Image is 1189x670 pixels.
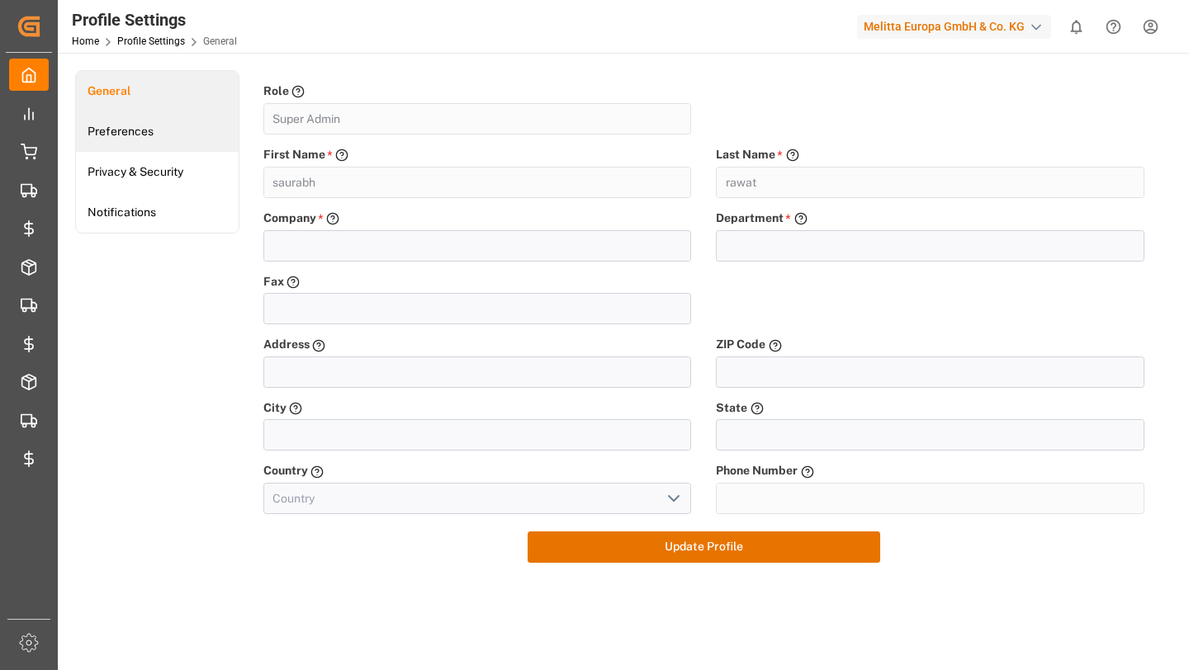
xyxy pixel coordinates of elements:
[117,35,185,47] a: Profile Settings
[263,462,308,479] label: Country
[76,71,239,111] a: General
[716,336,765,353] label: ZIP Code
[263,210,316,228] label: Company
[263,273,284,290] label: Fax
[716,146,775,164] label: Last Name
[857,11,1058,42] button: Melitta Europa GmbH & Co. KG
[661,486,685,512] button: open menu
[528,531,880,563] button: Update Profile
[72,35,99,47] a: Home
[1058,8,1095,45] button: show 0 new notifications
[716,399,747,417] label: State
[263,399,287,417] label: City
[716,210,784,228] label: Department
[76,192,239,233] a: Notifications
[716,462,798,479] label: Phone Number
[263,146,325,164] label: First Name
[263,83,289,100] label: Role
[857,15,1051,39] div: Melitta Europa GmbH & Co. KG
[76,152,239,192] a: Privacy & Security
[263,483,692,514] input: Country
[76,111,239,152] a: Preferences
[1095,8,1132,45] button: Help Center
[263,336,310,353] label: Address
[72,7,237,32] div: Profile Settings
